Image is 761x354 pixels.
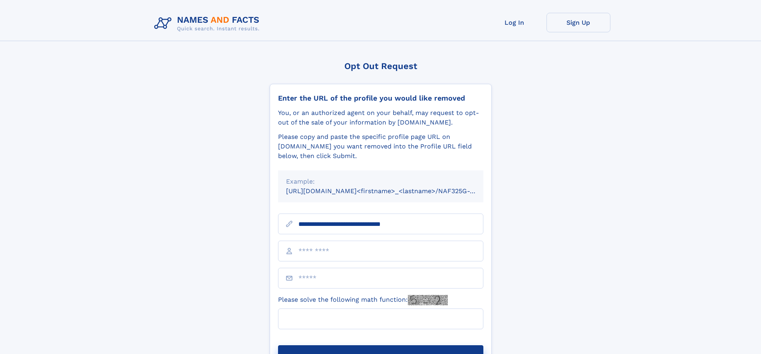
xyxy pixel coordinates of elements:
div: You, or an authorized agent on your behalf, may request to opt-out of the sale of your informatio... [278,108,483,127]
div: Example: [286,177,475,186]
img: Logo Names and Facts [151,13,266,34]
div: Please copy and paste the specific profile page URL on [DOMAIN_NAME] you want removed into the Pr... [278,132,483,161]
a: Log In [483,13,546,32]
div: Enter the URL of the profile you would like removed [278,94,483,103]
label: Please solve the following math function: [278,295,448,305]
a: Sign Up [546,13,610,32]
div: Opt Out Request [270,61,492,71]
small: [URL][DOMAIN_NAME]<firstname>_<lastname>/NAF325G-xxxxxxxx [286,187,499,195]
